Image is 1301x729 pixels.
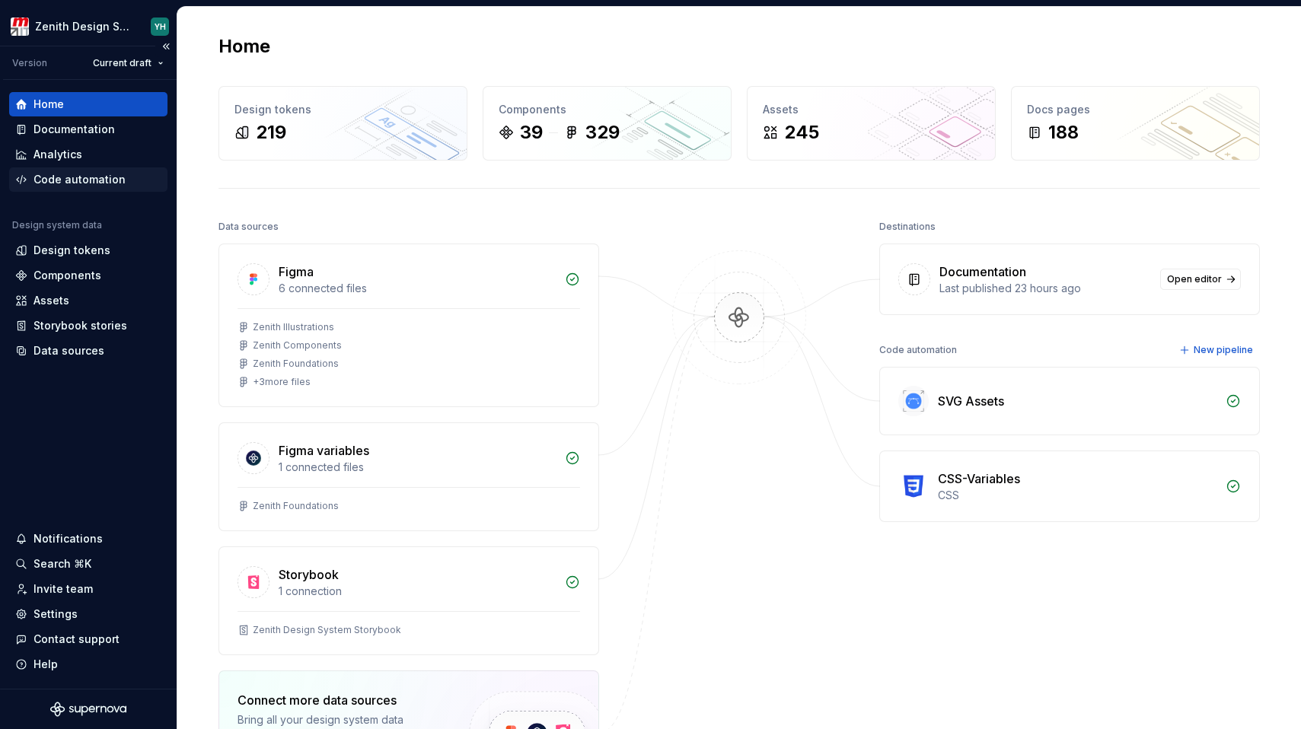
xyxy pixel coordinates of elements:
[218,216,279,237] div: Data sources
[218,244,599,407] a: Figma6 connected filesZenith IllustrationsZenith ComponentsZenith Foundations+3more files
[279,281,556,296] div: 6 connected files
[1048,120,1079,145] div: 188
[9,92,167,116] a: Home
[33,122,115,137] div: Documentation
[33,606,78,622] div: Settings
[879,216,936,237] div: Destinations
[939,281,1151,296] div: Last published 23 hours ago
[93,57,151,69] span: Current draft
[520,120,543,145] div: 39
[483,86,732,161] a: Components39329
[1175,339,1260,361] button: New pipeline
[9,314,167,338] a: Storybook stories
[218,546,599,655] a: Storybook1 connectionZenith Design System Storybook
[1011,86,1260,161] a: Docs pages188
[585,120,620,145] div: 329
[938,488,1216,503] div: CSS
[12,219,102,231] div: Design system data
[9,577,167,601] a: Invite team
[86,53,171,74] button: Current draft
[256,120,286,145] div: 219
[279,263,314,281] div: Figma
[238,691,443,709] div: Connect more data sources
[50,702,126,717] svg: Supernova Logo
[9,602,167,626] a: Settings
[9,142,167,167] a: Analytics
[9,339,167,363] a: Data sources
[33,172,126,187] div: Code automation
[33,581,93,597] div: Invite team
[9,652,167,676] button: Help
[938,470,1020,488] div: CSS-Variables
[253,500,339,512] div: Zenith Foundations
[33,293,69,308] div: Assets
[33,632,120,647] div: Contact support
[33,318,127,333] div: Storybook stories
[747,86,996,161] a: Assets245
[12,57,47,69] div: Version
[33,657,58,672] div: Help
[155,21,166,33] div: YH
[879,339,957,361] div: Code automation
[33,97,64,112] div: Home
[33,268,101,283] div: Components
[218,86,467,161] a: Design tokens219
[11,18,29,36] img: e95d57dd-783c-4905-b3fc-0c5af85c8823.png
[938,392,1004,410] div: SVG Assets
[253,624,401,636] div: Zenith Design System Storybook
[3,10,174,43] button: Zenith Design SystemYH
[253,339,342,352] div: Zenith Components
[9,238,167,263] a: Design tokens
[1160,269,1241,290] a: Open editor
[234,102,451,117] div: Design tokens
[9,552,167,576] button: Search ⌘K
[9,627,167,651] button: Contact support
[279,584,556,599] div: 1 connection
[218,422,599,531] a: Figma variables1 connected filesZenith Foundations
[253,321,334,333] div: Zenith Illustrations
[155,36,177,57] button: Collapse sidebar
[33,556,91,571] div: Search ⌘K
[279,441,369,460] div: Figma variables
[253,358,339,370] div: Zenith Foundations
[33,343,104,358] div: Data sources
[9,263,167,288] a: Components
[33,243,110,258] div: Design tokens
[763,102,980,117] div: Assets
[279,460,556,475] div: 1 connected files
[1027,102,1244,117] div: Docs pages
[279,565,339,584] div: Storybook
[33,531,103,546] div: Notifications
[253,376,311,388] div: + 3 more files
[35,19,132,34] div: Zenith Design System
[939,263,1026,281] div: Documentation
[218,34,270,59] h2: Home
[784,120,819,145] div: 245
[499,102,716,117] div: Components
[1167,273,1222,285] span: Open editor
[1194,344,1253,356] span: New pipeline
[9,288,167,313] a: Assets
[9,527,167,551] button: Notifications
[9,117,167,142] a: Documentation
[9,167,167,192] a: Code automation
[33,147,82,162] div: Analytics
